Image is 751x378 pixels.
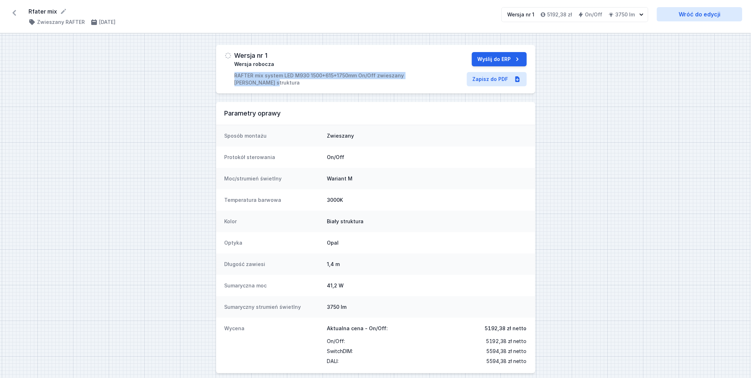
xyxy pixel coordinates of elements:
span: SwitchDIM : [327,346,353,356]
dt: Sposób montażu [225,132,322,139]
h4: 5192,38 zł [547,11,572,18]
img: draft.svg [225,52,232,59]
span: Aktualna cena - On/Off: [327,325,388,332]
h4: [DATE] [99,19,115,26]
dt: Protokół sterowania [225,154,322,161]
dd: 3750 lm [327,303,527,311]
dt: Moc/strumień świetlny [225,175,322,182]
button: Wersja nr 15192,38 złOn/Off3750 lm [501,7,648,22]
form: Rfater mix [29,7,493,16]
h3: Parametry oprawy [225,109,527,118]
p: RAFTER mix system LED M930 1500+615+1750mm On/Off zwieszany [PERSON_NAME] struktura [235,72,426,86]
dd: 41,2 W [327,282,527,289]
button: Edytuj nazwę projektu [60,8,67,15]
span: 5192,38 zł netto [485,325,527,332]
h4: 3750 lm [616,11,635,18]
dd: Zwieszany [327,132,527,139]
span: 5594,38 zł netto [487,346,527,356]
dd: Opal [327,239,527,246]
span: Wersja robocza [235,61,274,68]
a: Wróć do edycji [657,7,742,21]
dd: Biały struktura [327,218,527,225]
button: Wyślij do ERP [472,52,527,66]
span: 5594,38 zł netto [487,356,527,366]
span: On/Off : [327,336,345,346]
dd: 1,4 m [327,261,527,268]
span: 5192,38 zł netto [486,336,527,346]
dt: Długość zawiesi [225,261,322,268]
span: DALI : [327,356,339,366]
dt: Sumaryczny strumień świetlny [225,303,322,311]
dt: Kolor [225,218,322,225]
h3: Wersja nr 1 [235,52,268,59]
dd: On/Off [327,154,527,161]
h4: On/Off [585,11,603,18]
dt: Temperatura barwowa [225,196,322,204]
dd: 3000K [327,196,527,204]
dt: Sumaryczna moc [225,282,322,289]
dt: Optyka [225,239,322,246]
div: Wersja nr 1 [508,11,535,18]
h4: Zwieszany RAFTER [37,19,85,26]
dd: Wariant M [327,175,527,182]
a: Zapisz do PDF [467,72,527,86]
dt: Wycena [225,325,322,366]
